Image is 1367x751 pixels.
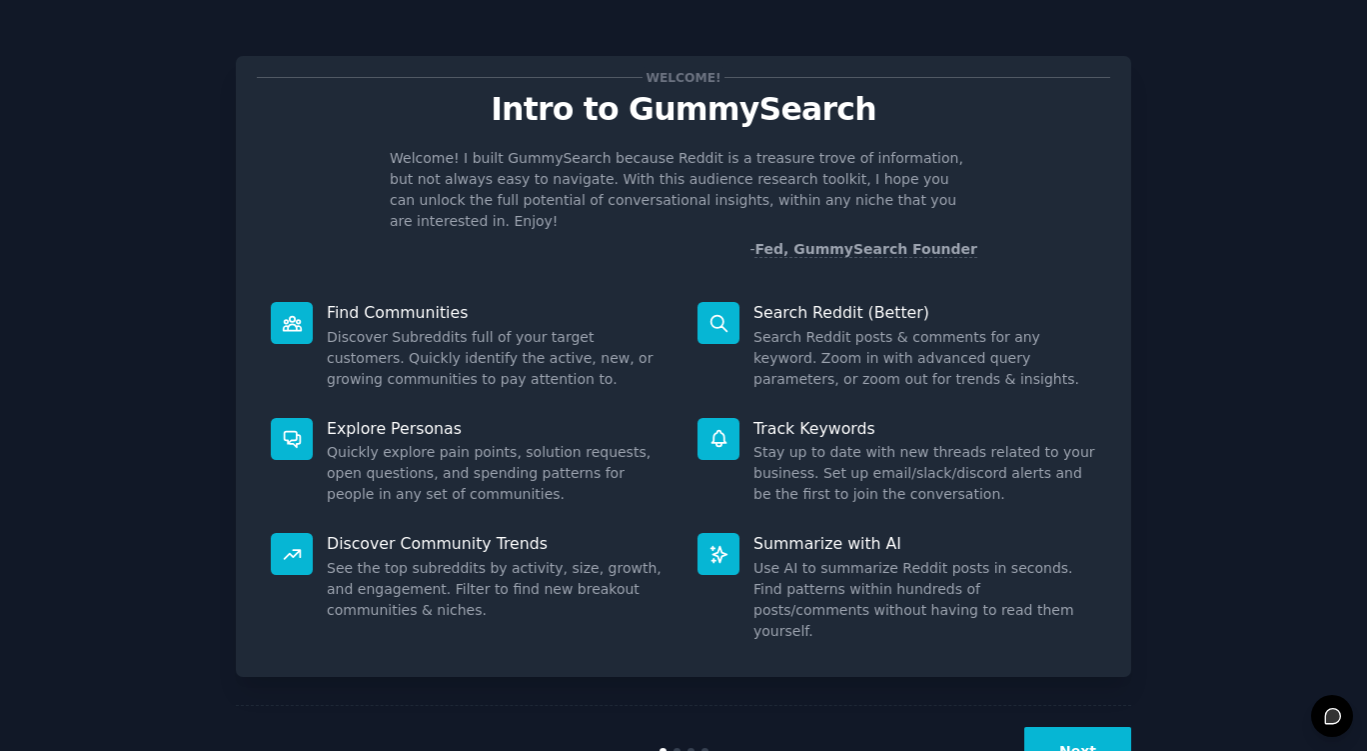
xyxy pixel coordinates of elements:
[754,241,977,258] a: Fed, GummySearch Founder
[327,327,670,390] dd: Discover Subreddits full of your target customers. Quickly identify the active, new, or growing c...
[753,533,1096,554] p: Summarize with AI
[643,67,724,88] span: Welcome!
[749,239,977,260] div: -
[753,418,1096,439] p: Track Keywords
[753,327,1096,390] dd: Search Reddit posts & comments for any keyword. Zoom in with advanced query parameters, or zoom o...
[753,442,1096,505] dd: Stay up to date with new threads related to your business. Set up email/slack/discord alerts and ...
[327,442,670,505] dd: Quickly explore pain points, solution requests, open questions, and spending patterns for people ...
[327,302,670,323] p: Find Communities
[753,558,1096,642] dd: Use AI to summarize Reddit posts in seconds. Find patterns within hundreds of posts/comments with...
[753,302,1096,323] p: Search Reddit (Better)
[390,148,977,232] p: Welcome! I built GummySearch because Reddit is a treasure trove of information, but not always ea...
[327,418,670,439] p: Explore Personas
[327,558,670,621] dd: See the top subreddits by activity, size, growth, and engagement. Filter to find new breakout com...
[257,92,1110,127] p: Intro to GummySearch
[327,533,670,554] p: Discover Community Trends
